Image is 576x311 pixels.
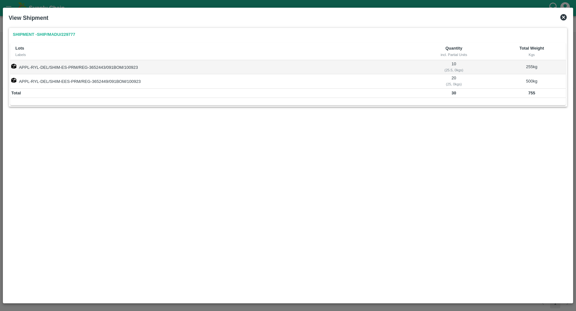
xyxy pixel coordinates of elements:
[15,52,405,58] div: Labels
[411,81,497,87] div: ( 25, 0 kgs)
[452,91,456,95] b: 30
[11,64,16,69] img: box
[10,29,78,40] a: Shipment -SHIP/MADU/229777
[9,15,48,21] b: View Shipment
[410,74,498,88] td: 20
[415,52,492,58] div: incl. Partial Units
[503,52,561,58] div: Kgs
[10,74,410,88] td: APPL-RYL-DEL/SHIM-EES-PRM/REG-3652449/091BOM/100923
[528,91,535,95] b: 755
[519,46,544,51] b: Total Weight
[498,74,566,88] td: 500 kg
[498,60,566,74] td: 255 kg
[11,91,21,95] b: Total
[15,46,24,51] b: Lots
[410,60,498,74] td: 10
[445,46,462,51] b: Quantity
[10,60,410,74] td: APPL-RYL-DEL/SHIM-ES-PRM/REG-3652443/091BOM/100923
[11,78,16,83] img: box
[411,67,497,73] div: ( 25.5, 0 kgs)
